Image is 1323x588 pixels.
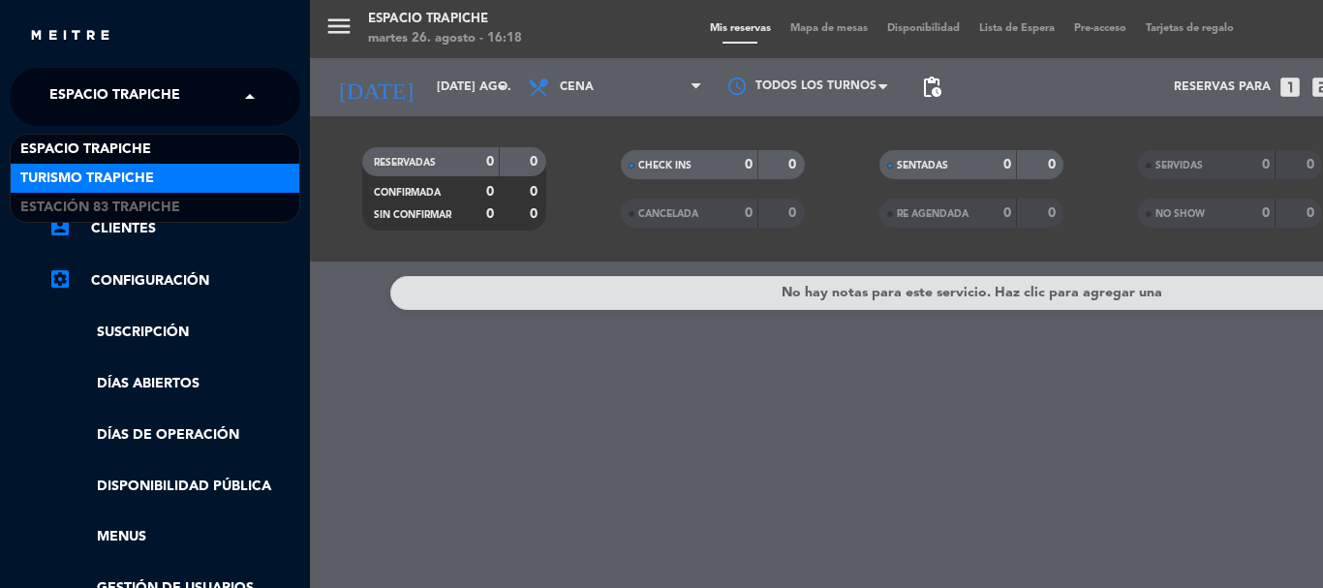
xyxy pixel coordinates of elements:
i: account_box [48,215,72,238]
span: pending_actions [920,76,943,99]
span: Turismo Trapiche [20,168,154,190]
a: Días de Operación [48,424,300,447]
a: Menus [48,526,300,548]
span: Espacio Trapiche [20,139,151,161]
a: Días abiertos [48,373,300,395]
i: settings_applications [48,267,72,291]
a: Suscripción [48,322,300,344]
span: Espacio Trapiche [49,77,180,117]
a: account_boxClientes [48,217,300,240]
a: Disponibilidad pública [48,476,300,498]
a: Configuración [48,269,300,293]
img: MEITRE [29,29,111,44]
span: Estación 83 Trapiche [20,197,180,219]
